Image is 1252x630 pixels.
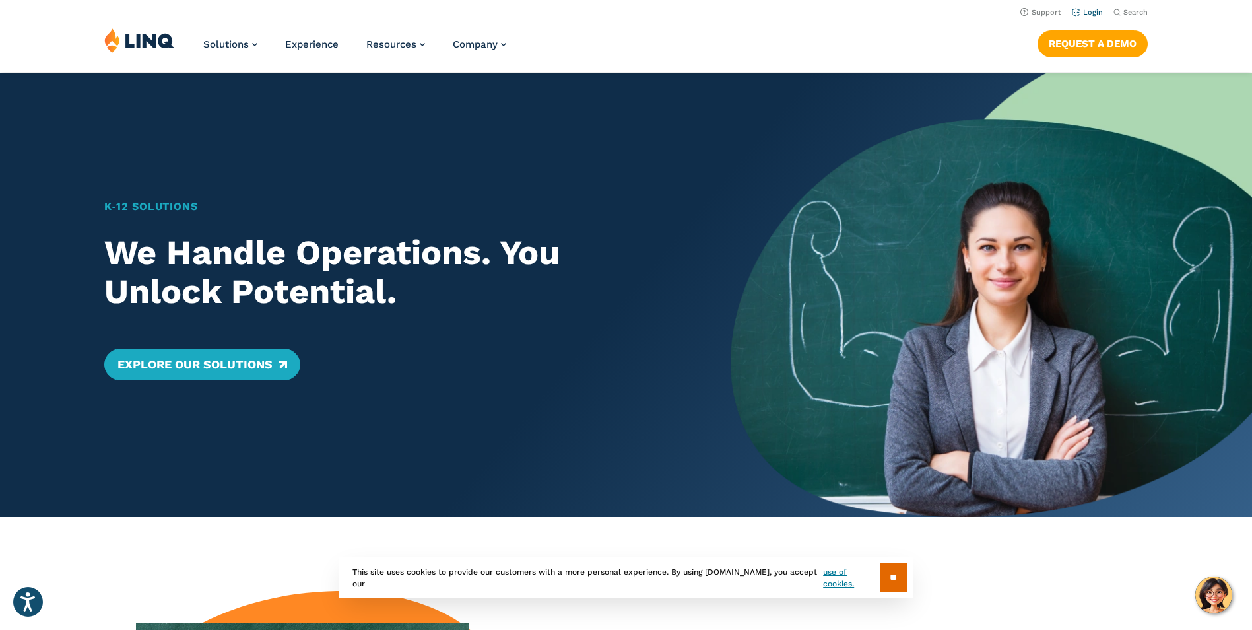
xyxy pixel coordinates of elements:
[203,38,249,50] span: Solutions
[104,349,300,380] a: Explore Our Solutions
[366,38,425,50] a: Resources
[1020,8,1061,17] a: Support
[104,233,679,312] h2: We Handle Operations. You Unlock Potential.
[1123,8,1148,17] span: Search
[453,38,498,50] span: Company
[823,566,879,590] a: use of cookies.
[1113,7,1148,17] button: Open Search Bar
[453,38,506,50] a: Company
[366,38,416,50] span: Resources
[285,38,339,50] a: Experience
[1195,577,1232,613] button: Hello, have a question? Let’s chat.
[104,28,174,53] img: LINQ | K‑12 Software
[731,73,1252,517] img: Home Banner
[1038,28,1148,57] nav: Button Navigation
[1038,30,1148,57] a: Request a Demo
[339,557,913,598] div: This site uses cookies to provide our customers with a more personal experience. By using [DOMAIN...
[104,199,679,215] h1: K‑12 Solutions
[203,38,257,50] a: Solutions
[203,28,506,71] nav: Primary Navigation
[1072,8,1103,17] a: Login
